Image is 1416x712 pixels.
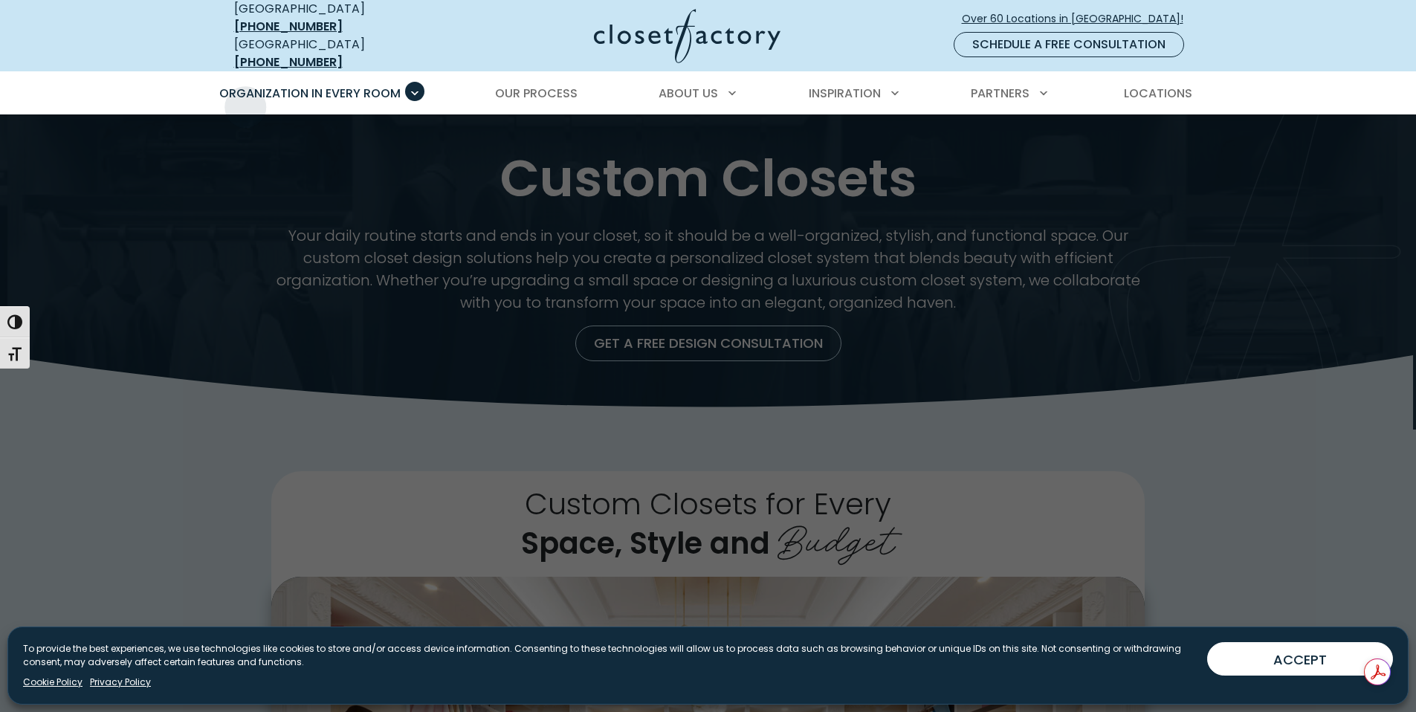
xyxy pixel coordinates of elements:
[219,85,401,102] span: Organization in Every Room
[659,85,718,102] span: About Us
[495,85,578,102] span: Our Process
[1124,85,1192,102] span: Locations
[1207,642,1393,676] button: ACCEPT
[234,54,343,71] a: [PHONE_NUMBER]
[971,85,1029,102] span: Partners
[809,85,881,102] span: Inspiration
[234,36,450,71] div: [GEOGRAPHIC_DATA]
[209,73,1208,114] nav: Primary Menu
[594,9,780,63] img: Closet Factory Logo
[954,32,1184,57] a: Schedule a Free Consultation
[23,676,83,689] a: Cookie Policy
[23,642,1195,669] p: To provide the best experiences, we use technologies like cookies to store and/or access device i...
[961,6,1196,32] a: Over 60 Locations in [GEOGRAPHIC_DATA]!
[962,11,1195,27] span: Over 60 Locations in [GEOGRAPHIC_DATA]!
[90,676,151,689] a: Privacy Policy
[234,18,343,35] a: [PHONE_NUMBER]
